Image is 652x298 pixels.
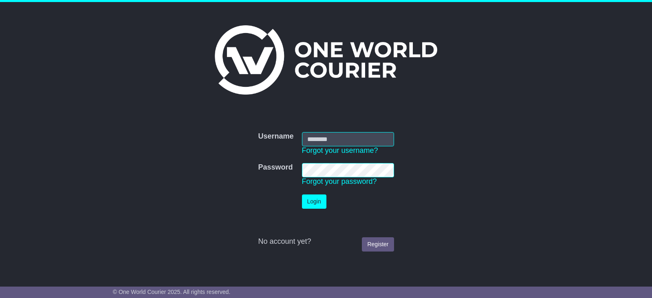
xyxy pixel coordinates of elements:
[302,194,326,209] button: Login
[258,132,293,141] label: Username
[258,237,394,246] div: No account yet?
[215,25,437,95] img: One World
[302,177,377,185] a: Forgot your password?
[258,163,293,172] label: Password
[362,237,394,252] a: Register
[302,146,378,155] a: Forgot your username?
[113,289,231,295] span: © One World Courier 2025. All rights reserved.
